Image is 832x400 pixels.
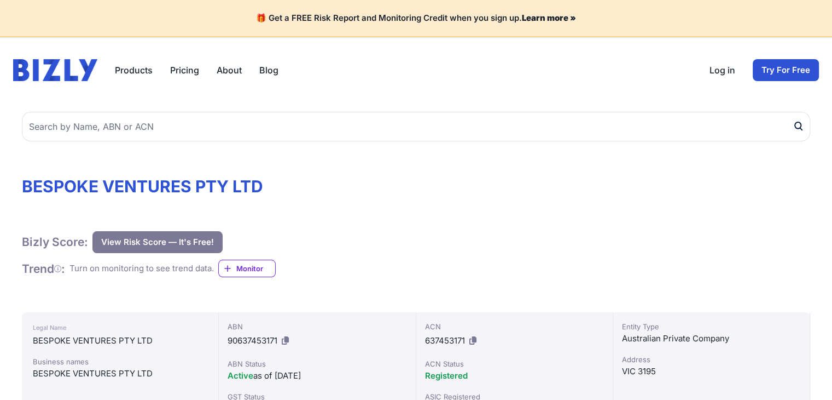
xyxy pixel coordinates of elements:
span: 637453171 [425,335,465,346]
a: Pricing [170,64,199,77]
h1: Trend : [22,261,65,276]
a: Log in [709,64,735,77]
div: Legal Name [33,321,207,334]
div: as of [DATE] [228,369,406,382]
a: Learn more » [522,13,576,23]
div: ABN [228,321,406,332]
div: VIC 3195 [622,365,801,378]
div: Address [622,354,801,365]
span: Monitor [236,263,275,274]
a: Monitor [218,260,276,277]
div: ABN Status [228,358,406,369]
span: Active [228,370,253,381]
div: Business names [33,356,207,367]
a: Try For Free [753,59,819,81]
div: BESPOKE VENTURES PTY LTD [33,334,207,347]
div: Entity Type [622,321,801,332]
h1: BESPOKE VENTURES PTY LTD [22,176,810,196]
span: 90637453171 [228,335,277,346]
button: Products [115,64,153,77]
div: ACN Status [425,358,604,369]
h4: 🎁 Get a FREE Risk Report and Monitoring Credit when you sign up. [13,13,819,24]
div: Australian Private Company [622,332,801,345]
h1: Bizly Score: [22,235,88,249]
span: Registered [425,370,468,381]
div: ACN [425,321,604,332]
a: Blog [259,64,278,77]
button: View Risk Score — It's Free! [92,231,223,253]
input: Search by Name, ABN or ACN [22,112,810,141]
div: Turn on monitoring to see trend data. [69,262,214,275]
div: BESPOKE VENTURES PTY LTD [33,367,207,380]
a: About [217,64,242,77]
